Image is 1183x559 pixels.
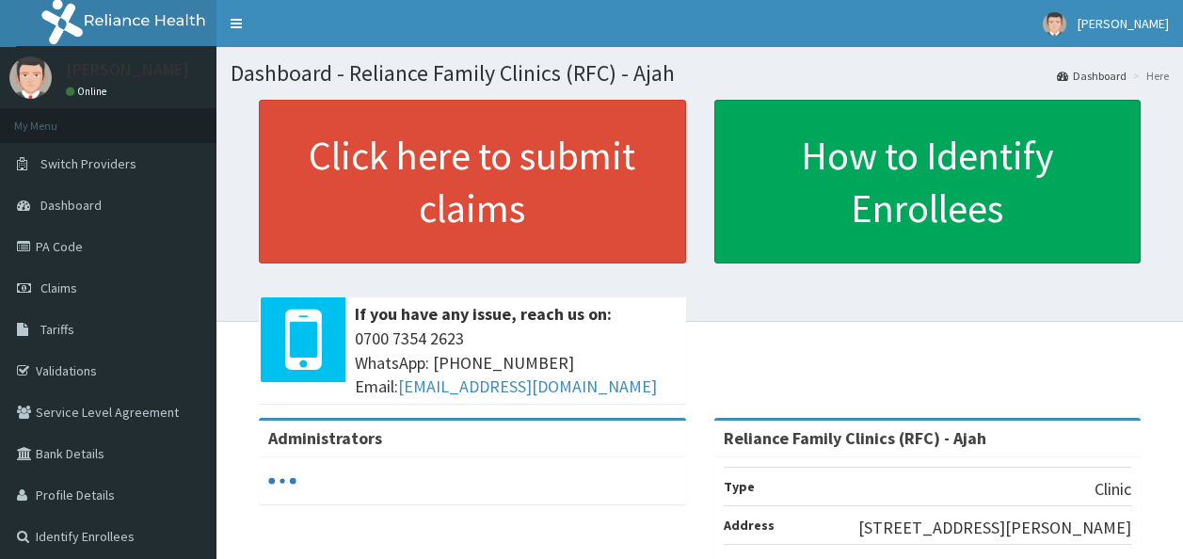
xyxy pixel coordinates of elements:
li: Here [1128,68,1169,84]
a: Online [66,85,111,98]
p: Clinic [1095,477,1131,502]
a: Dashboard [1057,68,1127,84]
p: [PERSON_NAME] [66,61,189,78]
span: [PERSON_NAME] [1078,15,1169,32]
p: [STREET_ADDRESS][PERSON_NAME] [858,516,1131,540]
img: User Image [9,56,52,99]
b: Address [724,517,775,534]
span: Tariffs [40,321,74,338]
h1: Dashboard - Reliance Family Clinics (RFC) - Ajah [231,61,1169,86]
b: Administrators [268,427,382,449]
span: Switch Providers [40,155,136,172]
b: Type [724,478,755,495]
span: Claims [40,279,77,296]
span: Dashboard [40,197,102,214]
b: If you have any issue, reach us on: [355,303,612,325]
svg: audio-loading [268,467,296,495]
a: Click here to submit claims [259,100,686,264]
span: 0700 7354 2623 WhatsApp: [PHONE_NUMBER] Email: [355,327,677,399]
strong: Reliance Family Clinics (RFC) - Ajah [724,427,986,449]
a: How to Identify Enrollees [714,100,1142,264]
img: User Image [1043,12,1066,36]
a: [EMAIL_ADDRESS][DOMAIN_NAME] [398,375,657,397]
